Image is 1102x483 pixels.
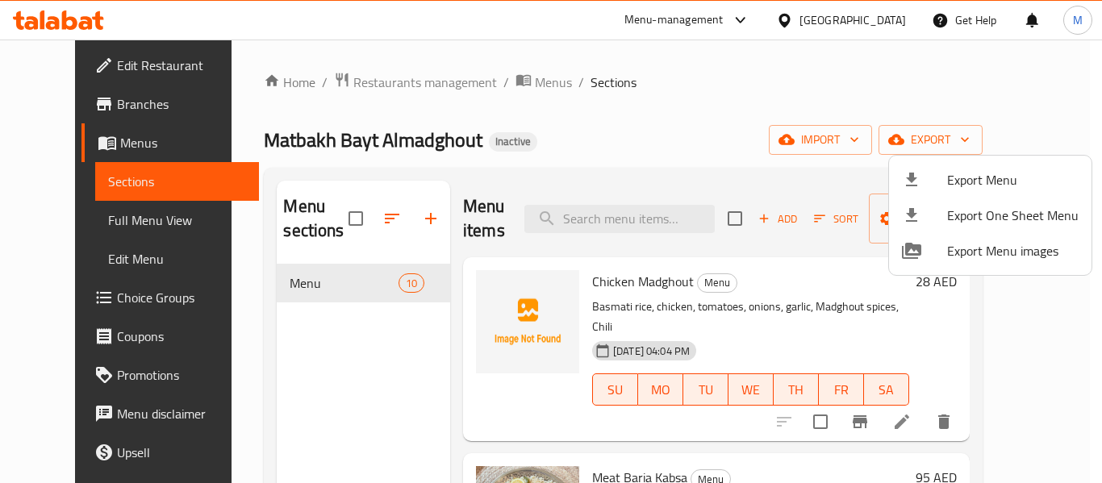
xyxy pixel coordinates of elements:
span: Export One Sheet Menu [947,206,1079,225]
li: Export one sheet menu items [889,198,1092,233]
span: Export Menu images [947,241,1079,260]
span: Export Menu [947,170,1079,189]
li: Export menu items [889,162,1092,198]
li: Export Menu images [889,233,1092,269]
